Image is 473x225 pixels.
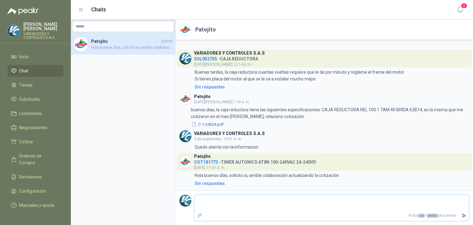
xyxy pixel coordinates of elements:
span: [DATE][PERSON_NAME] 7:43 a. m. [194,100,250,104]
a: Órdenes de Compra [7,150,63,169]
span: Solicitudes [19,96,40,103]
a: Tareas [7,79,63,91]
button: C-1-24324.pdf [191,121,224,128]
button: 2 [455,4,466,15]
a: Cotizar [7,136,63,148]
div: Sin respuestas [195,180,225,187]
a: Sin respuestas [193,180,469,187]
img: Company Logo [180,156,191,168]
span: Inicio [19,53,29,60]
label: Adjuntar archivos [194,210,205,221]
p: VARIADORES Y CONTROLES S.A.S [23,32,63,39]
h4: - CAJA REDUCTORA [194,55,265,61]
span: jueves [161,38,173,44]
span: Cotizar [19,138,33,145]
img: Company Logo [180,53,191,64]
a: Chat [7,65,63,77]
a: Manuales y ayuda [7,199,63,211]
h1: Chats [91,5,106,14]
img: Company Logo [74,37,88,51]
a: Company LogoPatojitojuevesHola buenos días, solicito su amble colaboración actualizando la cotiza... [71,34,175,55]
img: Logo peakr [7,7,39,15]
span: 3 de septiembre, 10:51 a. m. [194,137,242,141]
a: Sin respuestas [193,84,469,90]
span: Hola buenos días, solicito su amble colaboración actualizando la cotización [91,45,173,51]
span: Negociaciones [19,124,47,131]
span: [DATE], 11:31 a. m. [194,166,225,170]
p: Hola buenos días, solicito su amble colaboración actualizando la cotización [195,172,339,179]
span: Tareas [19,82,33,88]
span: SOL052755 [194,56,217,61]
button: Enviar [459,210,469,221]
span: Remisiones [19,174,42,180]
span: ENTER [427,214,438,218]
a: Solicitudes [7,93,63,105]
div: Sin respuestas [195,84,225,90]
p: Pulsa + para enviar [205,210,459,221]
img: Company Logo [180,195,191,207]
h3: VARIADORES Y CONTROLES S.A.S [194,51,265,55]
span: Ctrl [418,214,425,218]
h4: - TIMER AUTONICS AT8N 100-240VAC 24-240VD [194,158,316,164]
h3: Patojito [194,155,211,158]
span: [DATE][PERSON_NAME] 12:14 p. m. [194,62,252,67]
span: 2 [461,3,467,9]
h3: Patojito [194,95,211,98]
img: Company Logo [180,24,191,35]
h3: VARIADORES Y CONTROLES S.A.S [194,132,265,135]
h4: Patojito [91,38,160,45]
img: Company Logo [180,130,191,142]
a: Remisiones [7,171,63,183]
span: Manuales y ayuda [19,202,54,209]
img: Company Logo [8,25,19,37]
a: Licitaciones [7,108,63,119]
span: Configuración [19,188,46,194]
p: Quedo atenta con la informacion [195,144,258,150]
p: Buenas tardes, la caja reductora cuantas vueltas requiere que le de por minuto y reglame el frame... [195,69,404,82]
span: COT181773 [194,160,218,165]
a: Configuración [7,185,63,197]
span: Órdenes de Compra [19,153,58,166]
p: [PERSON_NAME] [PERSON_NAME] [23,22,63,31]
a: Negociaciones [7,122,63,133]
a: Inicio [7,51,63,63]
img: Company Logo [180,93,191,105]
span: Chat [19,67,28,74]
p: buenos dias, la caja reductora tiene las siguientes especificaciones: CAJA REDUCTORA REL 100:1 TA... [191,106,469,120]
h2: Patojito [195,25,216,34]
span: Licitaciones [19,110,42,117]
